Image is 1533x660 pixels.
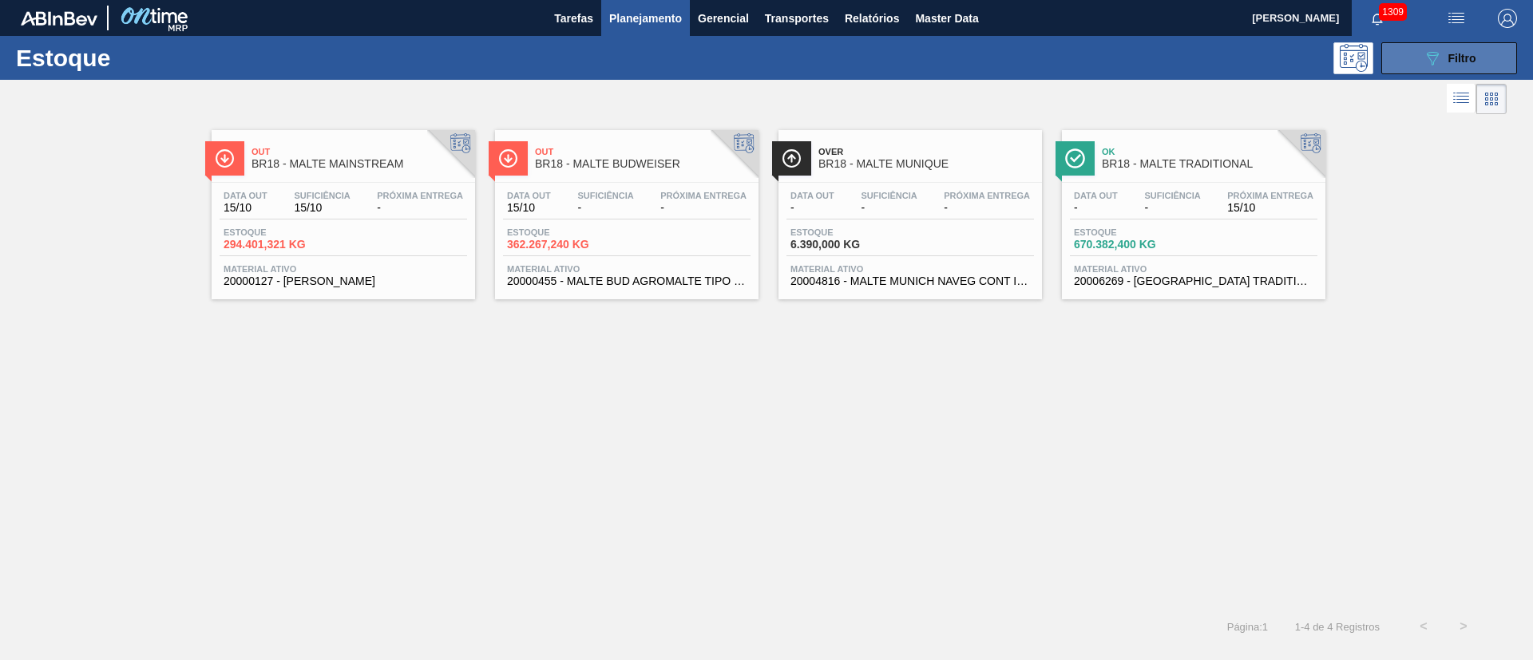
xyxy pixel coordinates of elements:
span: Out [535,147,751,156]
span: Estoque [790,227,902,237]
img: TNhmsLtSVTkK8tSr43FrP2fwEKptu5GPRR3wAAAABJRU5ErkJggg== [21,11,97,26]
span: Estoque [1074,227,1186,237]
span: Gerencial [698,9,749,28]
span: - [944,202,1030,214]
span: Filtro [1448,52,1476,65]
span: - [1074,202,1118,214]
h1: Estoque [16,49,255,67]
span: 1309 [1379,3,1407,21]
span: BR18 - MALTE BUDWEISER [535,158,751,170]
img: Ícone [782,148,802,168]
span: Material ativo [790,264,1030,274]
span: Relatórios [845,9,899,28]
span: Página : 1 [1227,621,1268,633]
span: Próxima Entrega [660,191,747,200]
span: Próxima Entrega [944,191,1030,200]
span: - [1144,202,1200,214]
span: Material ativo [224,264,463,274]
a: ÍconeOutBR18 - MALTE MAINSTREAMData out15/10Suficiência15/10Próxima Entrega-Estoque294.401,321 KG... [200,118,483,299]
span: Over [818,147,1034,156]
span: - [660,202,747,214]
span: Estoque [507,227,619,237]
button: < [1404,607,1444,646]
span: Master Data [915,9,978,28]
div: Visão em Lista [1447,84,1476,114]
span: Suficiência [861,191,917,200]
span: - [377,202,463,214]
span: Data out [224,191,267,200]
span: Data out [790,191,834,200]
a: ÍconeOkBR18 - MALTE TRADITIONALData out-Suficiência-Próxima Entrega15/10Estoque670.382,400 KGMate... [1050,118,1333,299]
span: Transportes [765,9,829,28]
span: Material ativo [1074,264,1313,274]
span: 362.267,240 KG [507,239,619,251]
span: - [577,202,633,214]
span: 15/10 [1227,202,1313,214]
span: BR18 - MALTE MAINSTREAM [252,158,467,170]
span: 6.390,000 KG [790,239,902,251]
span: BR18 - MALTE MUNIQUE [818,158,1034,170]
button: Notificações [1352,7,1403,30]
span: 20000127 - MALTE PAYSANDU [224,275,463,287]
div: Visão em Cards [1476,84,1507,114]
img: Ícone [1065,148,1085,168]
span: 15/10 [294,202,350,214]
span: Suficiência [1144,191,1200,200]
span: 20004816 - MALTE MUNICH NAVEG CONT IMPORT SUP 40% [790,275,1030,287]
a: ÍconeOverBR18 - MALTE MUNIQUEData out-Suficiência-Próxima Entrega-Estoque6.390,000 KGMaterial ati... [766,118,1050,299]
img: Ícone [498,148,518,168]
span: Out [252,147,467,156]
img: userActions [1447,9,1466,28]
span: - [861,202,917,214]
span: - [790,202,834,214]
span: 20000455 - MALTE BUD AGROMALTE TIPO II GRANEL [507,275,747,287]
span: Material ativo [507,264,747,274]
a: ÍconeOutBR18 - MALTE BUDWEISERData out15/10Suficiência-Próxima Entrega-Estoque362.267,240 KGMater... [483,118,766,299]
span: 670.382,400 KG [1074,239,1186,251]
span: BR18 - MALTE TRADITIONAL [1102,158,1317,170]
span: Planejamento [609,9,682,28]
span: 1 - 4 de 4 Registros [1292,621,1380,633]
span: 294.401,321 KG [224,239,335,251]
button: Filtro [1381,42,1517,74]
span: Próxima Entrega [377,191,463,200]
span: Estoque [224,227,335,237]
img: Ícone [215,148,235,168]
img: Logout [1498,9,1517,28]
button: > [1444,607,1483,646]
span: Data out [1074,191,1118,200]
div: Pogramando: nenhum usuário selecionado [1333,42,1373,74]
span: Suficiência [294,191,350,200]
span: 15/10 [507,202,551,214]
span: Ok [1102,147,1317,156]
span: Suficiência [577,191,633,200]
span: Data out [507,191,551,200]
span: 20006269 - MALTA TRADITIONAL MUSA [1074,275,1313,287]
span: Próxima Entrega [1227,191,1313,200]
span: 15/10 [224,202,267,214]
span: Tarefas [554,9,593,28]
